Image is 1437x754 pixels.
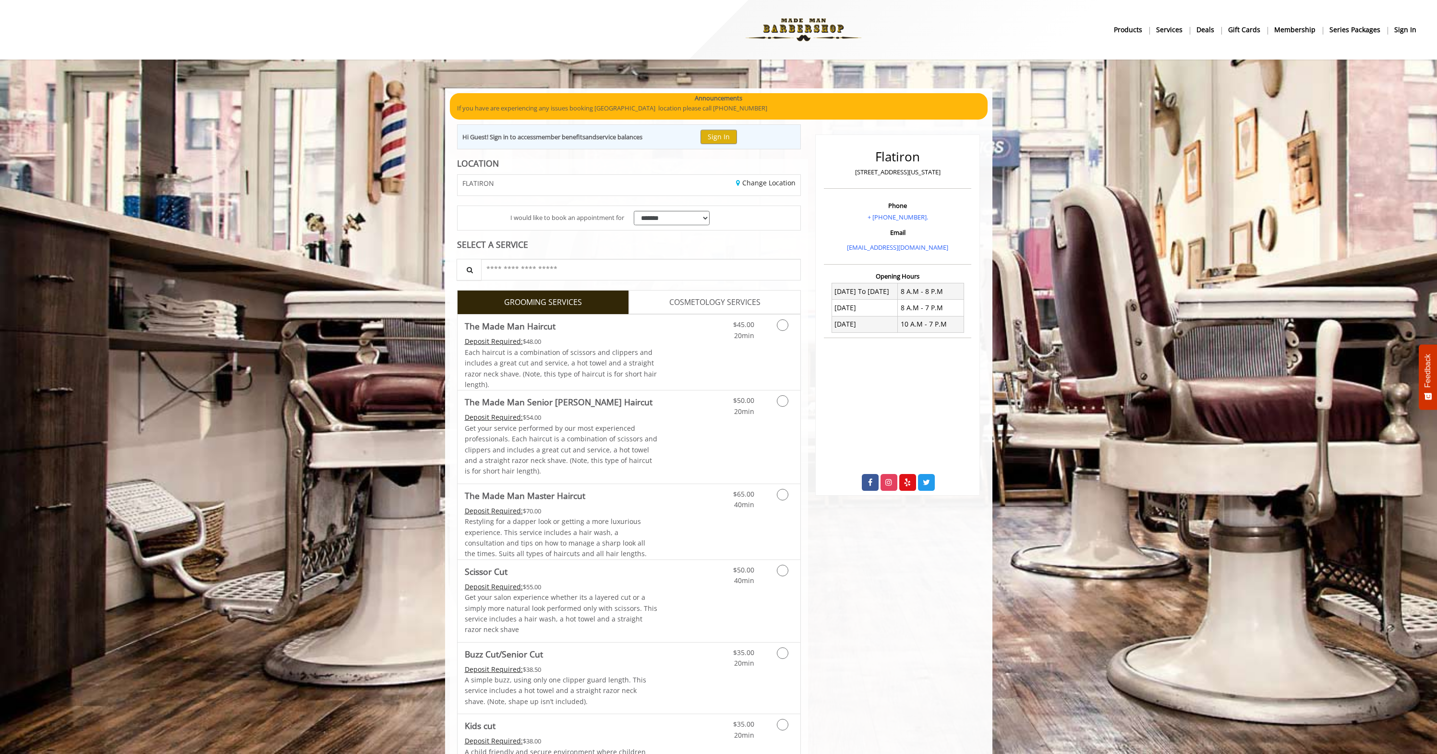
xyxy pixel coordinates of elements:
span: This service needs some Advance to be paid before we block your appointment [465,413,523,422]
span: $35.00 [733,648,754,657]
img: Made Man Barbershop logo [737,3,869,56]
span: 20min [734,730,754,740]
a: Productsproducts [1107,23,1149,36]
a: DealsDeals [1190,23,1221,36]
b: Deals [1196,24,1214,35]
span: Each haircut is a combination of scissors and clippers and includes a great cut and service, a ho... [465,348,657,389]
span: This service needs some Advance to be paid before we block your appointment [465,337,523,346]
td: [DATE] [832,316,898,332]
a: MembershipMembership [1268,23,1323,36]
p: If you have are experiencing any issues booking [GEOGRAPHIC_DATA] location please call [PHONE_NUM... [457,103,980,113]
b: service balances [596,133,642,141]
b: The Made Man Haircut [465,319,555,333]
a: sign insign in [1388,23,1423,36]
b: The Made Man Senior [PERSON_NAME] Haircut [465,395,652,409]
b: sign in [1394,24,1416,35]
h3: Email [826,229,969,236]
span: 20min [734,658,754,668]
span: COSMETOLOGY SERVICES [669,296,761,309]
a: Change Location [736,178,796,187]
span: This service needs some Advance to be paid before we block your appointment [465,506,523,515]
span: This service needs some Advance to be paid before we block your appointment [465,582,523,591]
span: I would like to book an appointment for [510,213,624,223]
div: $55.00 [465,582,658,592]
p: Get your salon experience whether its a layered cut or a simply more natural look performed only ... [465,592,658,635]
b: Membership [1274,24,1316,35]
div: $38.50 [465,664,658,675]
span: $50.00 [733,396,754,405]
td: 10 A.M - 7 P.M [898,316,964,332]
span: $45.00 [733,320,754,329]
b: Scissor Cut [465,565,507,578]
span: 40min [734,576,754,585]
button: Sign In [700,130,737,144]
button: Service Search [457,259,482,280]
div: $38.00 [465,736,658,746]
span: $65.00 [733,489,754,499]
td: [DATE] [832,300,898,316]
a: Gift cardsgift cards [1221,23,1268,36]
div: Hi Guest! Sign in to access and [462,132,642,142]
span: 40min [734,500,754,509]
b: The Made Man Master Haircut [465,489,585,502]
b: Announcements [695,93,742,103]
p: Get your service performed by our most experienced professionals. Each haircut is a combination o... [465,423,658,477]
span: Restyling for a dapper look or getting a more luxurious experience. This service includes a hair ... [465,517,647,558]
p: A simple buzz, using only one clipper guard length. This service includes a hot towel and a strai... [465,675,658,707]
b: member benefits [536,133,585,141]
b: Services [1156,24,1183,35]
div: $70.00 [465,506,658,516]
span: This service needs some Advance to be paid before we block your appointment [465,665,523,674]
span: 20min [734,407,754,416]
h3: Opening Hours [824,273,971,280]
b: Series packages [1329,24,1380,35]
td: [DATE] To [DATE] [832,283,898,300]
a: ServicesServices [1149,23,1190,36]
a: Series packagesSeries packages [1323,23,1388,36]
b: products [1114,24,1142,35]
div: $54.00 [465,412,658,423]
b: LOCATION [457,158,499,169]
div: $48.00 [465,336,658,347]
span: FLATIRON [462,180,494,187]
button: Feedback - Show survey [1419,344,1437,410]
td: 8 A.M - 8 P.M [898,283,964,300]
h3: Phone [826,202,969,209]
b: Buzz Cut/Senior Cut [465,647,543,661]
a: + [PHONE_NUMBER]. [868,213,928,221]
span: This service needs some Advance to be paid before we block your appointment [465,736,523,745]
span: $50.00 [733,565,754,574]
p: [STREET_ADDRESS][US_STATE] [826,167,969,177]
span: GROOMING SERVICES [504,296,582,309]
td: 8 A.M - 7 P.M [898,300,964,316]
h2: Flatiron [826,150,969,164]
div: SELECT A SERVICE [457,240,801,249]
b: Kids cut [465,719,495,732]
span: 20min [734,331,754,340]
span: Feedback [1424,354,1432,388]
span: $35.00 [733,719,754,729]
a: [EMAIL_ADDRESS][DOMAIN_NAME] [847,243,948,252]
b: gift cards [1228,24,1260,35]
